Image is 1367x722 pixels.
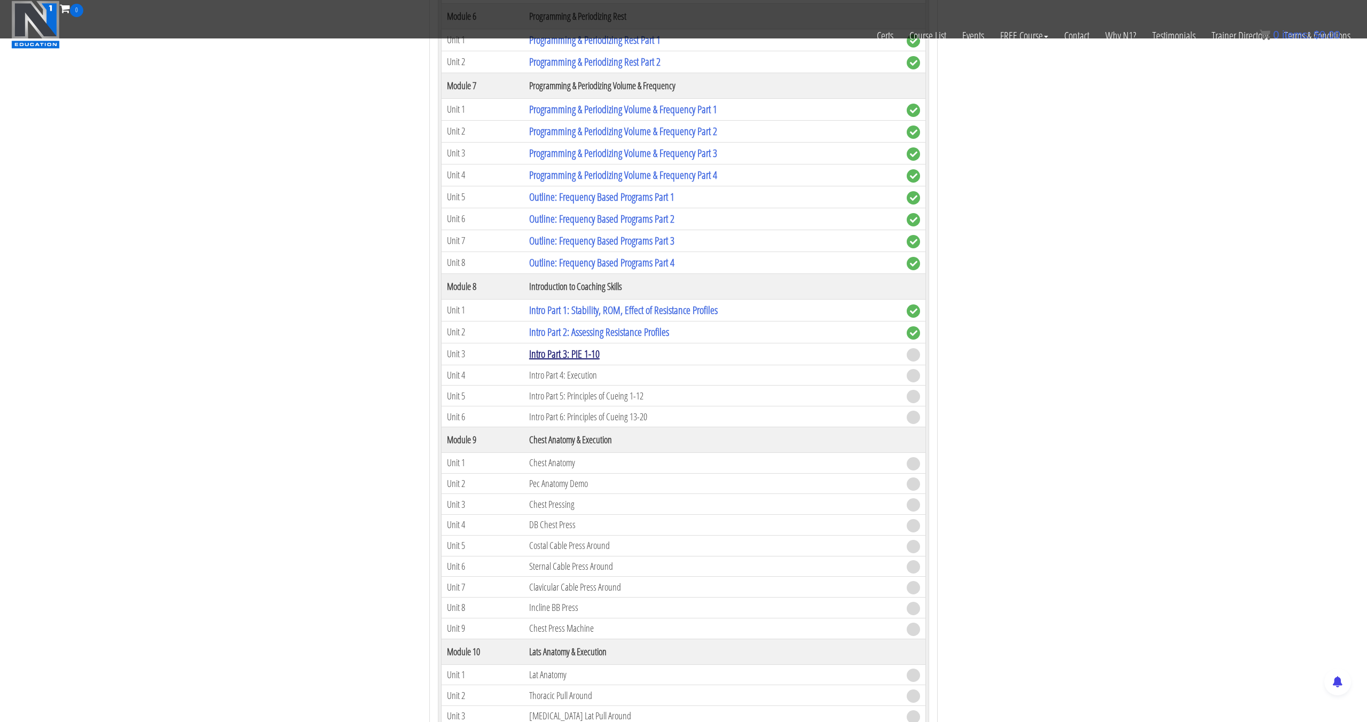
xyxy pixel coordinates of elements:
[60,1,83,15] a: 0
[907,191,920,205] span: complete
[907,235,920,248] span: complete
[1276,17,1358,54] a: Terms & Conditions
[529,54,661,69] a: Programming & Periodizing Rest Part 2
[442,452,524,473] td: Unit 1
[1260,29,1340,41] a: 0 items: $0.00
[442,685,524,706] td: Unit 2
[442,120,524,142] td: Unit 2
[70,4,83,17] span: 0
[907,213,920,226] span: complete
[907,304,920,318] span: complete
[907,125,920,139] span: complete
[442,577,524,598] td: Unit 7
[524,406,901,427] td: Intro Part 6: Principles of Cueing 13-20
[442,321,524,343] td: Unit 2
[524,685,901,706] td: Thoracic Pull Around
[442,73,524,98] th: Module 7
[524,598,901,618] td: Incline BB Press
[442,186,524,208] td: Unit 5
[907,56,920,69] span: complete
[524,535,901,556] td: Costal Cable Press Around
[529,146,717,160] a: Programming & Periodizing Volume & Frequency Part 3
[442,252,524,273] td: Unit 8
[529,347,600,361] a: Intro Part 3: PIE 1-10
[1097,17,1144,54] a: Why N1?
[524,273,901,299] th: Introduction to Coaching Skills
[954,17,992,54] a: Events
[529,124,717,138] a: Programming & Periodizing Volume & Frequency Part 2
[529,168,717,182] a: Programming & Periodizing Volume & Frequency Part 4
[442,618,524,639] td: Unit 9
[524,473,901,494] td: Pec Anatomy Demo
[907,326,920,340] span: complete
[442,164,524,186] td: Unit 4
[1144,17,1204,54] a: Testimonials
[442,515,524,536] td: Unit 4
[442,343,524,365] td: Unit 3
[529,211,674,226] a: Outline: Frequency Based Programs Part 2
[524,556,901,577] td: Sternal Cable Press Around
[524,577,901,598] td: Clavicular Cable Press Around
[529,255,674,270] a: Outline: Frequency Based Programs Part 4
[442,273,524,299] th: Module 8
[442,208,524,230] td: Unit 6
[529,303,718,317] a: Intro Part 1: Stability, ROM, Effect of Resistance Profiles
[1282,29,1310,41] span: items:
[529,325,669,339] a: Intro Part 2: Assessing Resistance Profiles
[442,639,524,664] th: Module 10
[992,17,1056,54] a: FREE Course
[442,142,524,164] td: Unit 3
[869,17,901,54] a: Certs
[524,639,901,664] th: Lats Anatomy & Execution
[442,386,524,406] td: Unit 5
[529,190,674,204] a: Outline: Frequency Based Programs Part 1
[442,535,524,556] td: Unit 5
[11,1,60,49] img: n1-education
[442,494,524,515] td: Unit 3
[529,233,674,248] a: Outline: Frequency Based Programs Part 3
[524,365,901,386] td: Intro Part 4: Execution
[442,427,524,452] th: Module 9
[1056,17,1097,54] a: Contact
[524,618,901,639] td: Chest Press Machine
[901,17,954,54] a: Course List
[524,427,901,452] th: Chest Anatomy & Execution
[524,664,901,685] td: Lat Anatomy
[442,556,524,577] td: Unit 6
[442,230,524,252] td: Unit 7
[524,73,901,98] th: Programming & Periodizing Volume & Frequency
[907,169,920,183] span: complete
[442,98,524,120] td: Unit 1
[907,257,920,270] span: complete
[442,406,524,427] td: Unit 6
[442,51,524,73] td: Unit 2
[524,386,901,406] td: Intro Part 5: Principles of Cueing 1-12
[1204,17,1276,54] a: Trainer Directory
[442,299,524,321] td: Unit 1
[907,104,920,117] span: complete
[524,515,901,536] td: DB Chest Press
[442,598,524,618] td: Unit 8
[907,147,920,161] span: complete
[442,473,524,494] td: Unit 2
[1314,29,1319,41] span: $
[529,102,717,116] a: Programming & Periodizing Volume & Frequency Part 1
[1314,29,1340,41] bdi: 0.00
[442,365,524,386] td: Unit 4
[1273,29,1279,41] span: 0
[524,494,901,515] td: Chest Pressing
[442,664,524,685] td: Unit 1
[524,452,901,473] td: Chest Anatomy
[1260,29,1270,40] img: icon11.png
